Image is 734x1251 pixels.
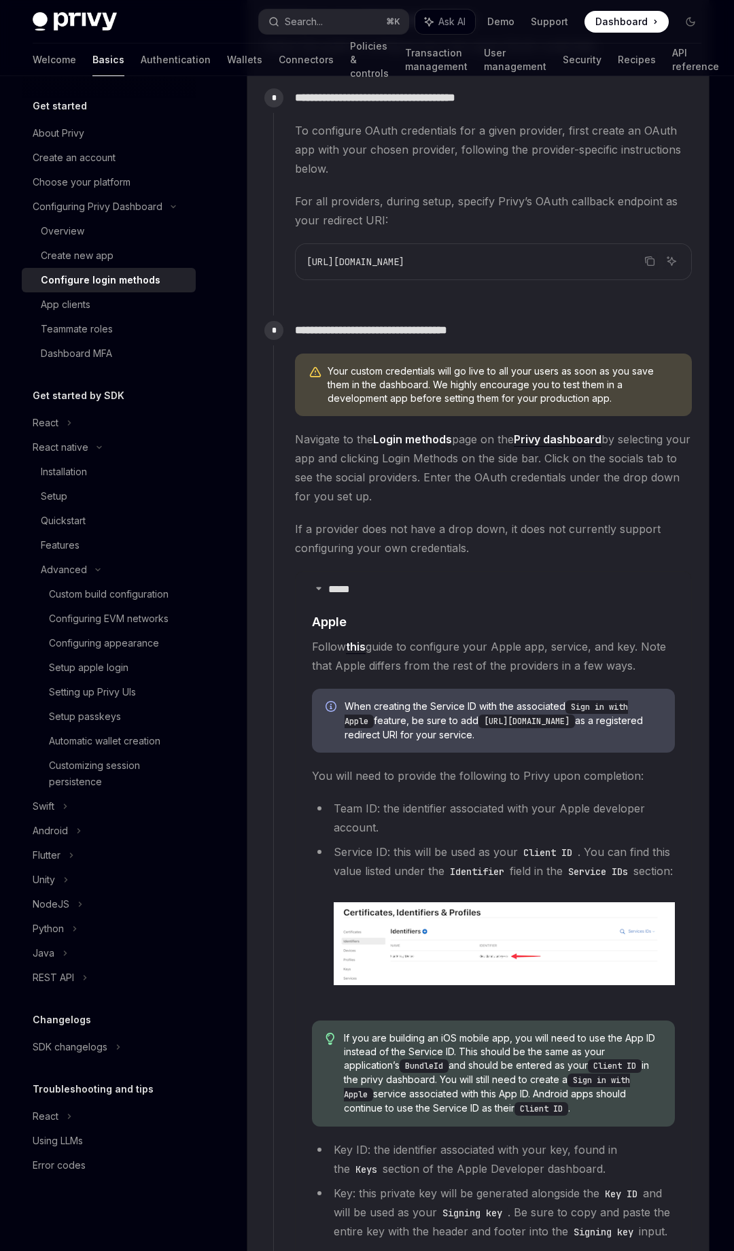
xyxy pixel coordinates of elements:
div: Using LLMs [33,1133,83,1149]
code: Identifier [444,864,510,879]
li: Service ID: this will be used as your . You can find this value listed under the field in the sec... [312,842,675,1007]
code: Signing key [437,1205,508,1220]
div: React [33,1108,58,1125]
a: Quickstart [22,509,196,533]
strong: Login methods [373,432,452,446]
button: Copy the contents from the code block [641,252,659,270]
div: Setup passkeys [49,708,121,725]
a: Configure login methods [22,268,196,292]
div: Unity [33,872,55,888]
div: Android [33,823,68,839]
li: Key ID: the identifier associated with your key, found in the section of the Apple Developer dash... [312,1140,675,1178]
code: Sign in with Apple [344,1074,630,1101]
span: Follow guide to configure your Apple app, service, and key. Note that Apple differs from the rest... [312,637,675,675]
a: Create an account [22,145,196,170]
span: Your custom credentials will go live to all your users as soon as you save them in the dashboard.... [328,364,678,405]
h5: Changelogs [33,1012,91,1028]
svg: Warning [309,366,322,379]
a: Setting up Privy UIs [22,680,196,704]
a: Automatic wallet creation [22,729,196,753]
code: Service IDs [563,864,633,879]
span: ⌘ K [386,16,400,27]
a: Setup apple login [22,655,196,680]
code: Key ID [599,1186,643,1201]
div: Teammate roles [41,321,113,337]
svg: Info [326,701,339,715]
div: Installation [41,464,87,480]
a: Basics [92,44,124,76]
li: Key: this private key will be generated alongside the and will be used as your . Be sure to copy ... [312,1184,675,1241]
div: Setup apple login [49,659,128,676]
a: Customizing session persistence [22,753,196,794]
button: Ask AI [415,10,475,34]
div: Choose your platform [33,174,130,190]
li: Team ID: the identifier associated with your Apple developer account. [312,799,675,837]
a: Authentication [141,44,211,76]
span: When creating the Service ID with the associated feature, be sure to add as a registered redirect... [345,700,661,742]
div: Quickstart [41,513,86,529]
span: If a provider does not have a drop down, it does not currently support configuring your own crede... [295,519,692,558]
div: SDK changelogs [33,1039,107,1055]
code: Keys [350,1162,383,1177]
a: this [346,640,366,654]
a: Transaction management [405,44,468,76]
div: Swift [33,798,54,815]
button: Ask AI [663,252,680,270]
button: Search...⌘K [259,10,408,34]
a: Policies & controls [350,44,389,76]
div: Search... [285,14,323,30]
div: Overview [41,223,84,239]
img: dark logo [33,12,117,31]
div: Java [33,945,54,961]
a: Demo [487,15,514,29]
div: Configure login methods [41,272,160,288]
code: Sign in with Apple [345,700,628,728]
a: Error codes [22,1153,196,1178]
div: Flutter [33,847,60,863]
div: App clients [41,296,90,313]
a: Choose your platform [22,170,196,194]
h5: Troubleshooting and tips [33,1081,154,1097]
a: Setup passkeys [22,704,196,729]
div: Setup [41,488,67,504]
a: Custom build configuration [22,582,196,606]
span: Dashboard [595,15,648,29]
a: Dashboard MFA [22,341,196,366]
a: Wallets [227,44,262,76]
a: Features [22,533,196,558]
a: Teammate roles [22,317,196,341]
code: Client ID [514,1102,568,1116]
a: About Privy [22,121,196,145]
span: Navigate to the page on the by selecting your app and clicking Login Methods on the side bar. Cli... [295,430,692,506]
div: NodeJS [33,896,69,912]
code: BundleId [400,1059,449,1073]
div: Custom build configuration [49,586,169,602]
div: Configuring Privy Dashboard [33,199,162,215]
a: Security [563,44,601,76]
div: Setting up Privy UIs [49,684,136,700]
div: Error codes [33,1157,86,1173]
div: Advanced [41,562,87,578]
h5: Get started [33,98,87,114]
a: Setup [22,484,196,509]
span: To configure OAuth credentials for a given provider, first create an OAuth app with your chosen p... [295,121,692,178]
code: Client ID [518,845,578,860]
div: Configuring appearance [49,635,159,651]
button: Toggle dark mode [680,11,701,33]
span: [URL][DOMAIN_NAME] [307,256,404,268]
span: You will need to provide the following to Privy upon completion: [312,766,675,785]
div: Customizing session persistence [49,757,188,790]
div: Automatic wallet creation [49,733,160,749]
div: Python [33,921,64,937]
span: If you are building an iOS mobile app, you will need to use the App ID instead of the Service ID.... [344,1031,661,1116]
a: Recipes [618,44,656,76]
img: Apple services id [334,902,675,985]
div: REST API [33,970,74,986]
a: App clients [22,292,196,317]
a: Configuring appearance [22,631,196,655]
div: React [33,415,58,431]
span: Ask AI [438,15,466,29]
a: Overview [22,219,196,243]
a: Installation [22,460,196,484]
a: Create new app [22,243,196,268]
